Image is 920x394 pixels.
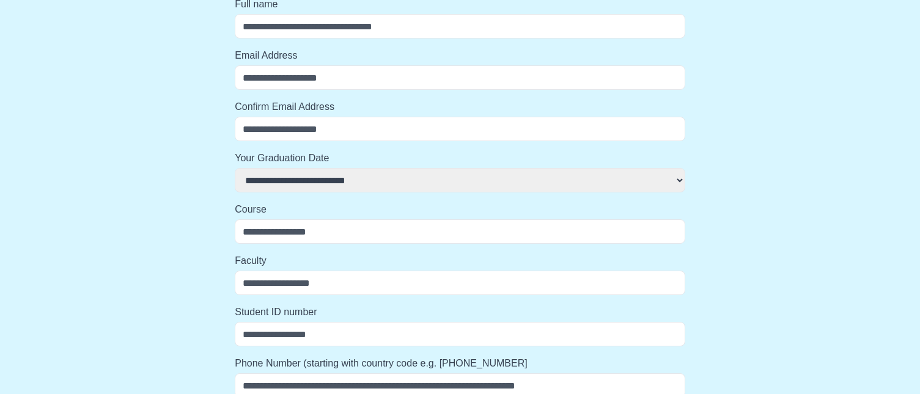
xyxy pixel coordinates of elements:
label: Student ID number [235,305,685,319]
label: Course [235,202,685,217]
label: Your Graduation Date [235,151,685,166]
label: Confirm Email Address [235,100,685,114]
label: Email Address [235,48,685,63]
label: Phone Number (starting with country code e.g. [PHONE_NUMBER] [235,356,685,371]
label: Faculty [235,254,685,268]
